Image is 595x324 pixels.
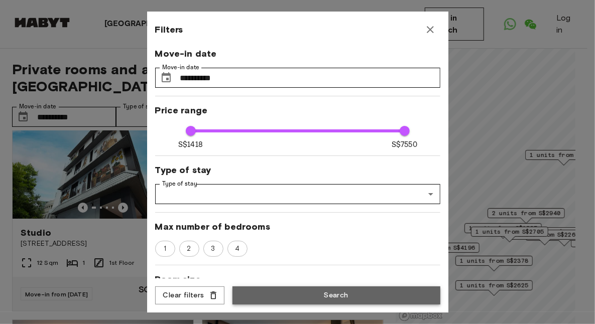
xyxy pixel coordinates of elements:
span: 1 [158,244,172,254]
span: 3 [205,244,220,254]
span: 2 [181,244,196,254]
span: Type of stay [155,164,440,176]
div: 1 [155,241,175,257]
span: Max number of bedrooms [155,221,440,233]
div: 3 [203,241,223,257]
button: Choose date, selected date is 1 Oct 2025 [156,68,176,88]
button: Search [232,286,440,305]
div: 2 [179,241,199,257]
span: Filters [155,24,183,36]
span: Move-in date [155,48,440,60]
div: 4 [227,241,248,257]
button: Clear filters [155,286,224,305]
label: Move-in date [162,63,199,72]
label: Type of stay [162,180,197,188]
span: Price range [155,104,440,116]
span: 4 [229,244,245,254]
span: S$7550 [392,139,417,150]
span: S$1418 [178,139,203,150]
span: Room size [155,273,440,285]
